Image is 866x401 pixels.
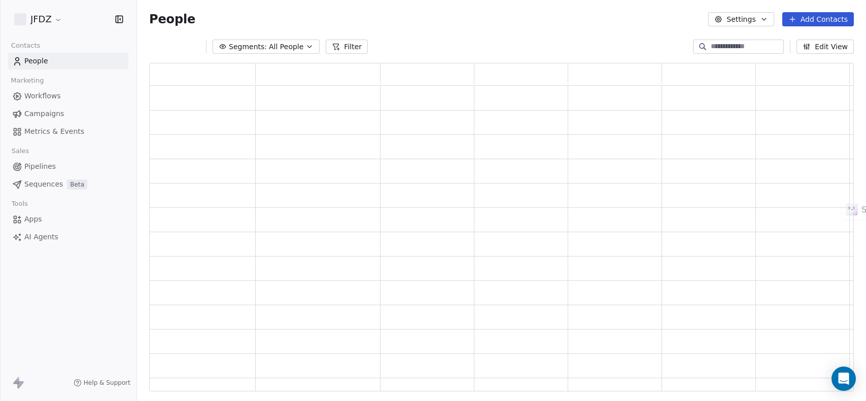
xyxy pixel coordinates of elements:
span: Pipelines [24,161,56,172]
button: Settings [708,12,774,26]
a: Help & Support [74,379,130,387]
span: Campaigns [24,108,64,119]
span: People [149,12,195,27]
div: Open Intercom Messenger [832,367,856,391]
span: Marketing [7,73,48,88]
span: Help & Support [84,379,130,387]
span: Metrics & Events [24,126,84,137]
a: Apps [8,211,128,228]
span: Contacts [7,38,45,53]
span: Sales [7,143,33,159]
a: Metrics & Events [8,123,128,140]
a: Campaigns [8,105,128,122]
span: JFDZ [30,13,52,26]
button: Edit View [796,40,854,54]
a: Pipelines [8,158,128,175]
span: AI Agents [24,232,58,242]
a: Workflows [8,88,128,104]
a: SequencesBeta [8,176,128,193]
button: JFDZ [12,11,64,28]
a: AI Agents [8,229,128,245]
span: Beta [67,179,87,190]
span: Apps [24,214,42,225]
span: Sequences [24,179,63,190]
button: Filter [326,40,368,54]
span: Tools [7,196,32,211]
span: Workflows [24,91,61,101]
span: Segments: [229,42,267,52]
span: All People [269,42,303,52]
button: Add Contacts [782,12,854,26]
span: People [24,56,48,66]
a: People [8,53,128,69]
